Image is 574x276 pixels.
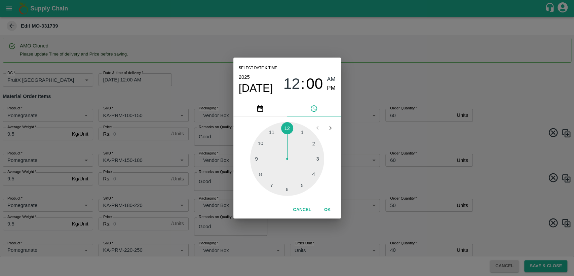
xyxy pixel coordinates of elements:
[327,84,336,93] button: PM
[306,75,323,93] span: 00
[283,75,300,93] span: 12
[301,75,305,93] span: :
[306,75,323,93] button: 00
[327,75,336,84] button: AM
[239,73,250,81] button: 2025
[287,100,341,116] button: pick time
[239,63,277,73] span: Select date & time
[324,122,337,134] button: Open next view
[239,81,273,95] button: [DATE]
[317,204,338,216] button: OK
[283,75,300,93] button: 12
[233,100,287,116] button: pick date
[290,204,314,216] button: Cancel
